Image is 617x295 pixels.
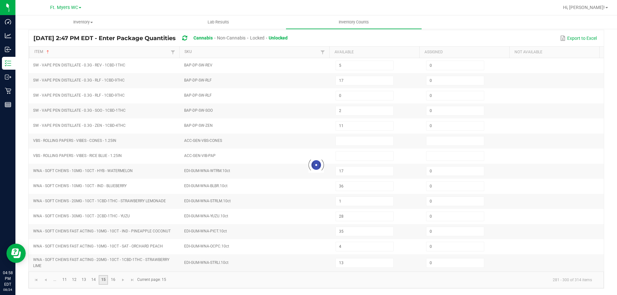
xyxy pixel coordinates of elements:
[5,101,11,108] inline-svg: Reports
[329,47,419,58] th: Available
[509,47,599,58] th: Not Available
[419,47,509,58] th: Assigned
[43,277,48,282] span: Go to the previous page
[250,35,264,40] span: Locked
[169,48,177,56] a: Filter
[563,5,605,10] span: Hi, [PERSON_NAME]!
[34,49,169,55] a: ItemSortable
[330,19,378,25] span: Inventory Counts
[60,275,69,285] a: Page 11
[319,48,326,56] a: Filter
[5,88,11,94] inline-svg: Retail
[199,19,238,25] span: Lab Results
[118,275,128,285] a: Go to the next page
[170,274,597,285] kendo-pager-info: 281 - 300 of 314 items
[29,272,604,288] kendo-pager: Current page: 15
[184,49,319,55] a: SKUSortable
[99,275,108,285] a: Page 15
[193,35,213,40] span: Cannabis
[121,277,126,282] span: Go to the next page
[89,275,98,285] a: Page 14
[41,275,50,285] a: Go to the previous page
[559,33,598,44] button: Export to Excel
[5,74,11,80] inline-svg: Outbound
[269,35,288,40] span: Unlocked
[5,60,11,66] inline-svg: Inventory
[34,277,39,282] span: Go to the first page
[286,15,421,29] a: Inventory Counts
[31,275,41,285] a: Go to the first page
[33,32,292,44] div: [DATE] 2:47 PM EDT - Enter Package Quantities
[45,49,50,55] span: Sortable
[108,275,118,285] a: Page 16
[50,5,78,10] span: Ft. Myers WC
[15,15,151,29] a: Inventory
[5,46,11,53] inline-svg: Inbound
[70,275,79,285] a: Page 12
[6,244,26,263] iframe: Resource center
[79,275,89,285] a: Page 13
[50,275,59,285] a: Page 10
[130,277,135,282] span: Go to the last page
[128,275,137,285] a: Go to the last page
[3,270,13,287] p: 04:58 PM EDT
[151,15,286,29] a: Lab Results
[3,287,13,292] p: 08/24
[217,35,246,40] span: Non-Cannabis
[16,19,150,25] span: Inventory
[5,32,11,39] inline-svg: Analytics
[5,19,11,25] inline-svg: Dashboard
